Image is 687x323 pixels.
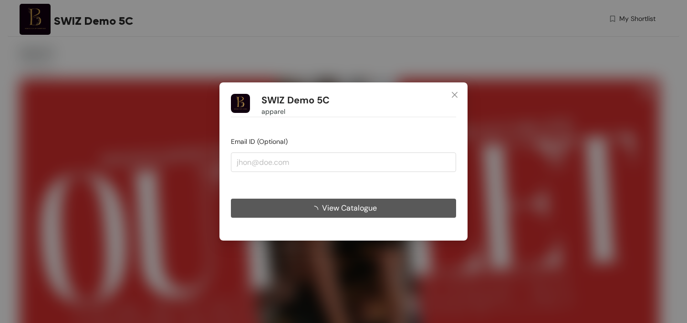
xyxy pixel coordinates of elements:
span: close [451,91,458,99]
input: jhon@doe.com [231,152,456,172]
span: Email ID (Optional) [231,137,288,146]
span: View Catalogue [322,202,377,214]
button: View Catalogue [231,199,456,218]
img: Buyer Portal [231,94,250,113]
span: apparel [261,106,285,117]
button: Close [442,82,468,108]
span: loading [311,206,322,213]
h1: SWIZ Demo 5C [261,94,330,106]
